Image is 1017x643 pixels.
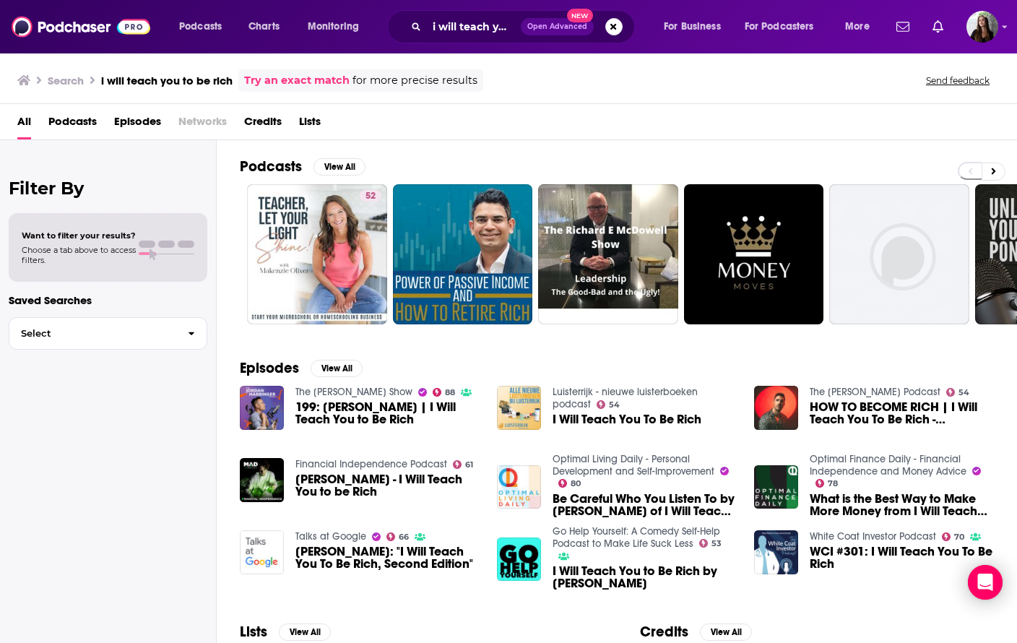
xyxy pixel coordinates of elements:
[9,178,207,199] h2: Filter By
[966,11,998,43] span: Logged in as bnmartinn
[609,402,620,408] span: 54
[295,530,366,543] a: Talks at Google
[754,465,798,509] img: What is the Best Way to Make More Money from I Will Teach You to be Rich
[178,110,227,139] span: Networks
[810,401,994,426] a: HOW TO BECOME RICH | I Will Teach You To Be Rich - Ramit Sethi | 10 BEST IDEAS BOOK SUMMARY
[17,110,31,139] a: All
[313,158,365,176] button: View All
[295,386,412,398] a: The Jordan Harbinger Show
[497,465,541,509] img: Be Careful Who You Listen To by Ramit Sethi of I Will Teach You To Be Rich
[298,15,378,38] button: open menu
[942,532,965,541] a: 70
[9,317,207,350] button: Select
[640,623,752,641] a: CreditsView All
[244,72,350,89] a: Try an exact match
[968,565,1003,600] div: Open Intercom Messenger
[433,388,456,397] a: 88
[352,72,477,89] span: for more precise results
[240,623,267,641] h2: Lists
[958,389,969,396] span: 54
[845,17,870,37] span: More
[169,15,241,38] button: open menu
[308,17,359,37] span: Monitoring
[553,565,737,590] span: I Will Teach You to Be Rich by [PERSON_NAME]
[311,360,363,377] button: View All
[828,480,838,487] span: 78
[114,110,161,139] a: Episodes
[295,473,480,498] span: [PERSON_NAME] - I Will Teach You to be Rich
[179,17,222,37] span: Podcasts
[922,74,994,87] button: Send feedback
[248,17,280,37] span: Charts
[521,18,594,35] button: Open AdvancedNew
[240,157,365,176] a: PodcastsView All
[527,23,587,30] span: Open Advanced
[295,545,480,570] a: Ramit Sethi: "I Will Teach You To Be Rich, Second Edition"
[553,493,737,517] a: Be Careful Who You Listen To by Ramit Sethi of I Will Teach You To Be Rich
[966,11,998,43] button: Show profile menu
[295,545,480,570] span: [PERSON_NAME]: "I Will Teach You To Be Rich, Second Edition"
[244,110,282,139] a: Credits
[597,400,620,409] a: 54
[247,184,387,324] a: 52
[927,14,949,39] a: Show notifications dropdown
[754,530,798,574] a: WCI #301: I Will Teach You To Be Rich
[664,17,721,37] span: For Business
[745,17,814,37] span: For Podcasters
[386,532,410,541] a: 66
[101,74,233,87] h3: i will teach you to be rich
[48,110,97,139] span: Podcasts
[571,480,581,487] span: 80
[239,15,288,38] a: Charts
[48,74,84,87] h3: Search
[553,525,720,550] a: Go Help Yourself: A Comedy Self-Help Podcast to Make Life Suck Less
[497,538,541,582] img: I Will Teach You to Be Rich by Ramit Sethi
[22,245,136,265] span: Choose a tab above to access filters.
[699,539,722,548] a: 53
[465,462,473,468] span: 61
[295,473,480,498] a: Ramit Sethi - I Will Teach You to be Rich
[640,623,688,641] h2: Credits
[553,386,698,410] a: Luisterrijk - nieuwe luisterboeken podcast
[735,15,835,38] button: open menu
[891,14,915,39] a: Show notifications dropdown
[700,623,752,641] button: View All
[966,11,998,43] img: User Profile
[240,458,284,502] img: Ramit Sethi - I Will Teach You to be Rich
[401,10,649,43] div: Search podcasts, credits, & more...
[553,493,737,517] span: Be Careful Who You Listen To by [PERSON_NAME] of I Will Teach You To Be Rich
[299,110,321,139] a: Lists
[835,15,888,38] button: open menu
[240,157,302,176] h2: Podcasts
[810,401,994,426] span: HOW TO BECOME RICH | I Will Teach You To Be Rich - [PERSON_NAME] | 10 BEST IDEAS BOOK SUMMARY
[815,479,839,488] a: 78
[427,15,521,38] input: Search podcasts, credits, & more...
[295,401,480,426] span: 199: [PERSON_NAME] | I Will Teach You to Be Rich
[810,530,936,543] a: White Coat Investor Podcast
[453,460,474,469] a: 61
[360,190,381,202] a: 52
[365,189,376,204] span: 52
[240,530,284,574] img: Ramit Sethi: "I Will Teach You To Be Rich, Second Edition"
[553,453,714,478] a: Optimal Living Daily - Personal Development and Self-Improvement
[22,230,136,241] span: Want to filter your results?
[567,9,593,22] span: New
[558,479,581,488] a: 80
[240,623,331,641] a: ListsView All
[12,13,150,40] img: Podchaser - Follow, Share and Rate Podcasts
[711,540,722,547] span: 53
[295,401,480,426] a: 199: Ramit Sethi | I Will Teach You to Be Rich
[754,386,798,430] img: HOW TO BECOME RICH | I Will Teach You To Be Rich - Ramit Sethi | 10 BEST IDEAS BOOK SUMMARY
[810,493,994,517] span: What is the Best Way to Make More Money from I Will Teach You to be Rich
[279,623,331,641] button: View All
[810,545,994,570] a: WCI #301: I Will Teach You To Be Rich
